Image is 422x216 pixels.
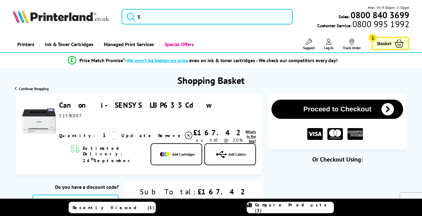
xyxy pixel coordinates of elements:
[347,128,363,140] img: American Express
[159,37,198,52] a: Special Offers
[372,37,409,50] a: Basket 1
[121,133,153,138] a: Update
[32,195,119,211] input: Enter Discount Code...
[125,57,338,63] div: - even on ink & toner cartridges - We check our competitors every day!
[307,128,323,140] img: VISA
[83,145,144,163] span: Estimated Delivery: 24 September
[343,39,361,50] a: Track Order
[59,100,212,110] a: Canon i-SENSYS LBP633Cdw
[352,21,409,27] span: 0800 995 1992
[39,37,98,52] a: Ink & Toner Cartridges
[158,133,183,138] span: Remove
[3,55,402,66] li: modal_Promise
[303,39,315,50] a: Support
[196,137,243,143] span: ex VAT @ 20%
[275,173,399,194] iframe: PayPal
[271,100,403,119] button: Proceed to Checkout
[137,187,197,197] div: Sub Total:
[351,9,409,21] b: 0800 840 3699
[324,45,334,50] span: Log In
[19,86,49,91] span: Continue Shopping
[98,37,159,52] a: Managed Print Services
[339,14,350,19] span: Sales:
[369,34,377,42] span: 1
[350,12,409,18] a: 0800 840 3699
[69,202,156,213] a: Recently Viewed (5)
[160,152,171,157] img: Add Cartridges
[228,152,246,157] span: Add Cables
[368,5,409,11] span: Mon - Fri 9:00am - 5:30pm
[45,37,93,52] span: Ink & Toner Cartridges
[268,155,406,163] div: Or Checkout Using:
[73,205,155,210] span: Recently Viewed (5)
[158,131,193,140] a: Delete item from your basket
[172,152,195,157] span: Add Cartridges
[197,197,250,206] div: FREE
[377,39,391,48] span: Basket
[317,21,409,28] span: Customer Service:
[197,187,250,197] div: £167.42
[13,9,109,23] img: Printerland Logo
[59,113,84,119] span: 5159C007
[91,157,94,161] sup: th
[137,197,197,206] div: Delivery:
[327,128,343,140] img: MASTER CARD
[255,202,334,213] span: Compare Products (3)
[324,39,334,50] a: Log In
[193,128,245,137] div: £167.42
[127,57,189,63] span: We won’t be beaten on price,
[79,57,125,63] span: Price Match Promise*
[22,104,56,138] img: Canon i-SENSYS LBP633Cdw
[245,129,256,143] span: What's in the box?
[247,202,334,213] a: Compare Products (3)
[245,129,256,143] a: lnk_inthebox
[121,9,293,24] input: S
[13,37,39,52] a: Printers
[59,133,95,138] span: Quantity:
[303,45,315,50] span: Support
[177,74,245,86] h1: Shopping Basket
[32,184,119,190] div: Do you have a discount code?
[15,86,49,91] a: Continue Shopping
[13,9,114,24] a: Printerland Logo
